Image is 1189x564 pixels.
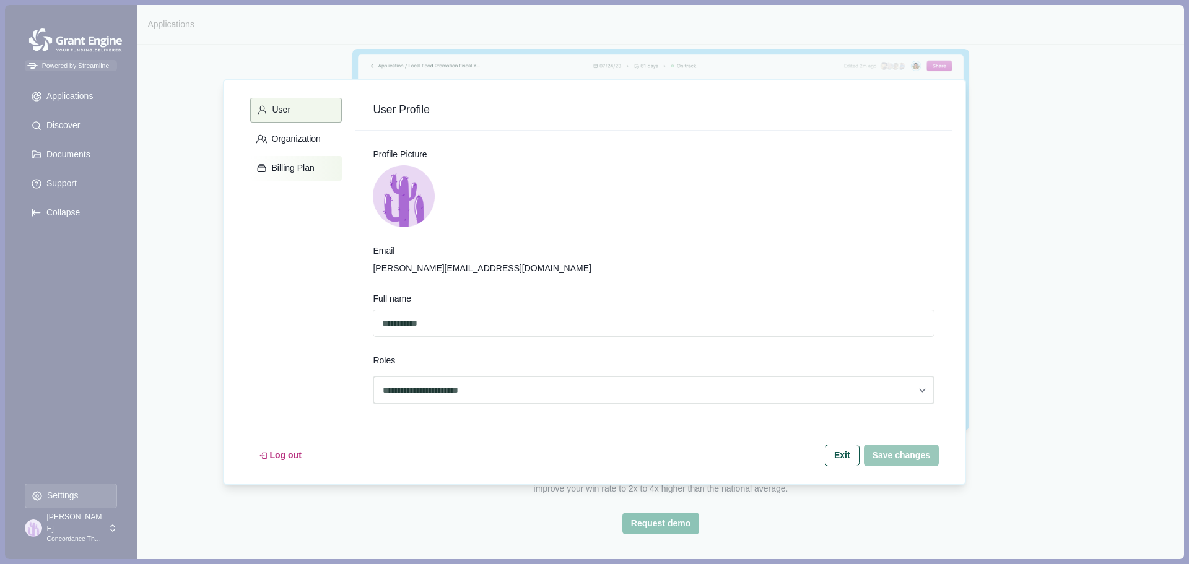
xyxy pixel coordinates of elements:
button: Save changes [864,445,939,466]
button: Billing Plan [250,156,342,181]
img: profile picture [373,165,435,227]
button: User [250,98,342,123]
p: Organization [268,134,321,144]
button: Organization [250,127,342,152]
span: User Profile [373,102,934,118]
button: Exit [825,445,860,466]
p: Billing Plan [268,163,315,173]
div: Roles [373,354,934,367]
div: Email [373,245,934,258]
div: Full name [373,292,934,305]
button: Log out [250,445,310,466]
div: Profile Picture [373,148,934,161]
span: [PERSON_NAME][EMAIL_ADDRESS][DOMAIN_NAME] [373,262,934,275]
p: User [268,105,291,115]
